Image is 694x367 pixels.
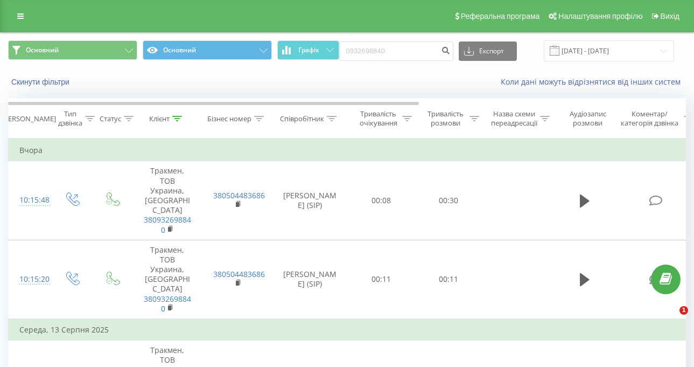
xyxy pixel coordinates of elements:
div: Тривалість очікування [357,109,399,128]
td: 00:08 [348,161,415,240]
a: 380504483686 [213,269,265,279]
span: Основний [26,46,59,54]
td: Тракмен, ТОВ Украина, [GEOGRAPHIC_DATA] [132,161,202,240]
td: 00:11 [415,240,482,319]
div: Коментар/категорія дзвінка [618,109,681,128]
div: Клієнт [149,114,170,123]
span: Вихід [661,12,679,20]
div: 10:15:48 [19,190,41,211]
td: 00:30 [415,161,482,240]
div: Бізнес номер [207,114,251,123]
span: Налаштування профілю [558,12,642,20]
a: Коли дані можуть відрізнятися вiд інших систем [501,77,686,87]
span: Реферальна програма [461,12,540,20]
button: Основний [8,40,137,60]
button: Скинути фільтри [8,77,75,87]
td: 00:11 [348,240,415,319]
div: [PERSON_NAME] [2,114,56,123]
button: Основний [143,40,272,60]
div: 10:15:20 [19,269,41,290]
button: Графік [277,40,339,60]
a: 380932698840 [144,294,191,314]
div: Тип дзвінка [58,109,82,128]
span: 1 [679,306,688,315]
div: Назва схеми переадресації [491,109,537,128]
a: 380932698840 [144,214,191,234]
td: Тракмен, ТОВ Украина, [GEOGRAPHIC_DATA] [132,240,202,319]
td: [PERSON_NAME] (SIP) [272,161,348,240]
div: Статус [100,114,121,123]
div: Тривалість розмови [424,109,467,128]
span: Графік [298,46,319,54]
iframe: Intercom live chat [657,306,683,332]
button: Експорт [459,41,517,61]
td: [PERSON_NAME] (SIP) [272,240,348,319]
div: Аудіозапис розмови [562,109,614,128]
input: Пошук за номером [339,41,453,61]
div: Співробітник [280,114,324,123]
a: 380504483686 [213,190,265,200]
